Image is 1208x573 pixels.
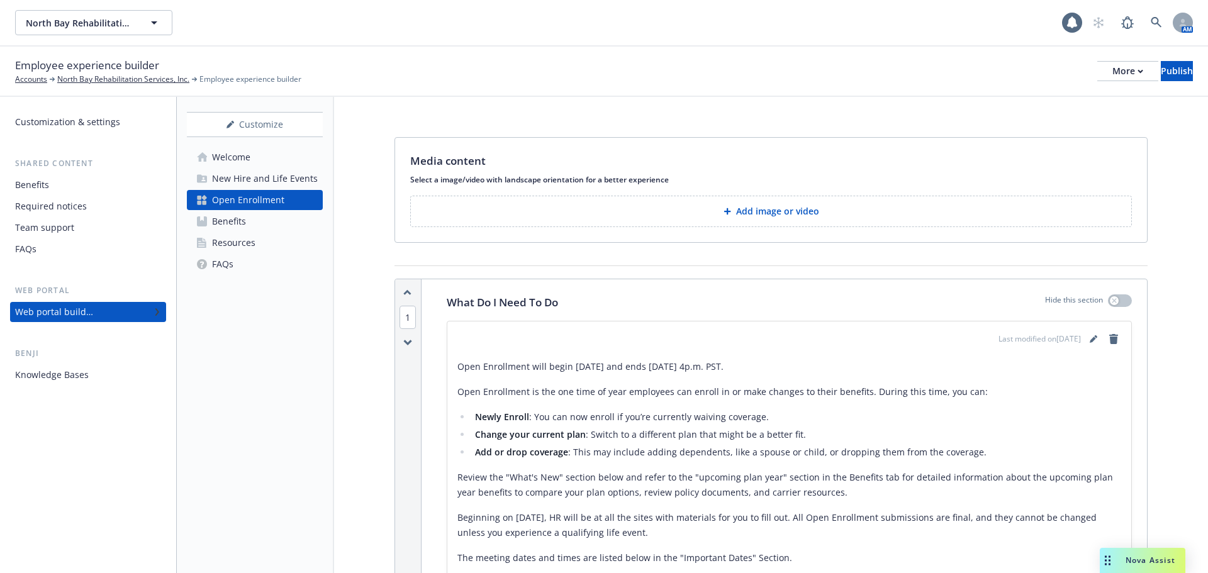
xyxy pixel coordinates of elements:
div: Web portal builder [15,302,93,322]
strong: Add or drop coverage [475,446,568,458]
button: Customize [187,112,323,137]
p: The meeting dates and times are listed below in the "Important Dates" Section. [457,550,1121,565]
a: Benefits [10,175,166,195]
div: Customization & settings [15,112,120,132]
a: Knowledge Bases [10,365,166,385]
div: Welcome [212,147,250,167]
button: 1 [400,311,416,324]
p: Media content [410,153,486,169]
a: Web portal builder [10,302,166,322]
a: Start snowing [1086,10,1111,35]
div: Required notices [15,196,87,216]
a: Report a Bug [1115,10,1140,35]
p: Open Enrollment will begin [DATE] and ends [DATE] 4p.m. PST. [457,359,1121,374]
span: Employee experience builder [15,57,159,74]
div: Benji [10,347,166,360]
a: editPencil [1086,331,1101,347]
div: New Hire and Life Events [212,169,318,189]
a: North Bay Rehabilitation Services, Inc. [57,74,189,85]
span: North Bay Rehabilitation Services, Inc. [26,16,135,30]
div: Open Enrollment [212,190,284,210]
p: Beginning on [DATE], HR will be at all the sites with materials for you to fill out. All Open Enr... [457,510,1121,540]
a: New Hire and Life Events [187,169,323,189]
button: North Bay Rehabilitation Services, Inc. [15,10,172,35]
div: Team support [15,218,74,238]
span: Nova Assist [1126,555,1175,565]
div: More [1112,62,1143,81]
a: Resources [187,233,323,253]
span: Employee experience builder [199,74,301,85]
a: Welcome [187,147,323,167]
button: Add image or video [410,196,1132,227]
span: 1 [400,306,416,329]
li: : This may include adding dependents, like a spouse or child, or dropping them from the coverage. [471,445,1121,460]
a: FAQs [187,254,323,274]
a: Accounts [15,74,47,85]
button: Publish [1161,61,1193,81]
span: Last modified on [DATE] [998,333,1081,345]
a: remove [1106,331,1121,347]
strong: Change your current plan [475,428,586,440]
a: Search [1144,10,1169,35]
a: Customization & settings [10,112,166,132]
a: Required notices [10,196,166,216]
button: More [1097,61,1158,81]
a: Team support [10,218,166,238]
div: Benefits [15,175,49,195]
p: Open Enrollment is the one time of year employees can enroll in or make changes to their benefits... [457,384,1121,399]
div: Publish [1161,62,1193,81]
div: Shared content [10,157,166,170]
a: Open Enrollment [187,190,323,210]
button: Nova Assist [1100,548,1185,573]
div: FAQs [212,254,233,274]
p: Review the "What's New" section below and refer to the "upcoming plan year" section in the Benefi... [457,470,1121,500]
div: Resources [212,233,255,253]
a: Benefits [187,211,323,231]
p: Hide this section [1045,294,1103,311]
div: Benefits [212,211,246,231]
div: Knowledge Bases [15,365,89,385]
p: Add image or video [736,205,819,218]
p: What Do I Need To Do [447,294,558,311]
a: FAQs [10,239,166,259]
div: Web portal [10,284,166,297]
strong: Newly Enroll [475,411,529,423]
p: Select a image/video with landscape orientation for a better experience [410,174,1132,185]
div: Drag to move [1100,548,1116,573]
li: : Switch to a different plan that might be a better fit. [471,427,1121,442]
div: Customize [187,113,323,136]
li: : You can now enroll if you’re currently waiving coverage. [471,409,1121,425]
div: FAQs [15,239,36,259]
